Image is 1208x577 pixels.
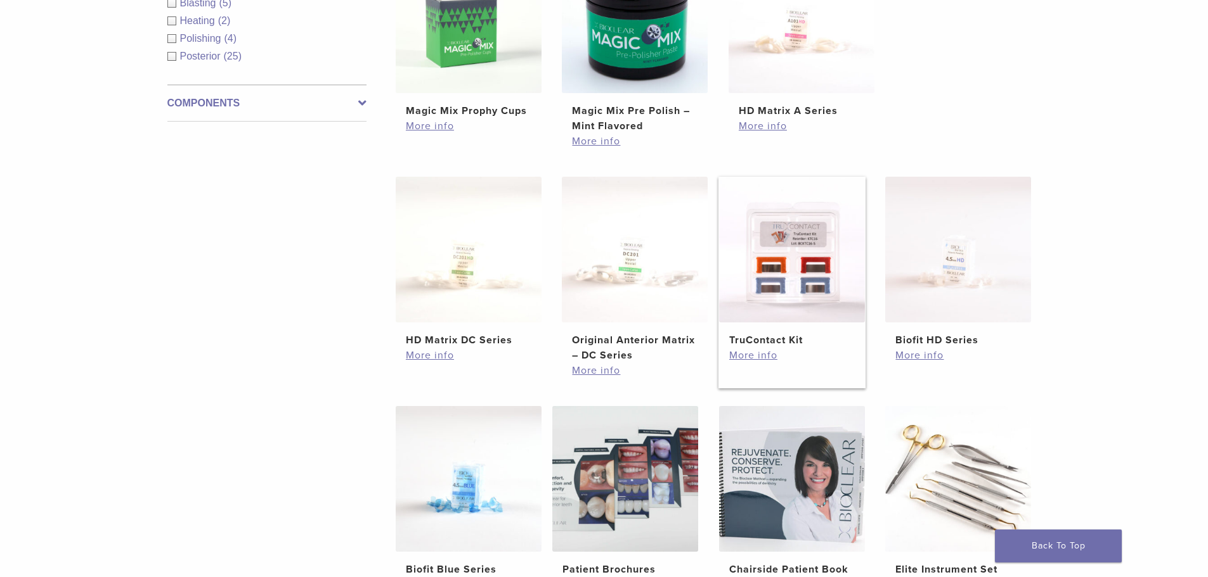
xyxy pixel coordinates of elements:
img: Patient Brochures [552,406,698,552]
img: TruContact Kit [719,177,865,322]
img: Original Anterior Matrix - DC Series [562,177,708,322]
a: More info [739,118,864,134]
span: (2) [218,15,231,26]
h2: HD Matrix DC Series [406,333,531,348]
h2: Patient Brochures [562,562,688,577]
h2: Biofit HD Series [895,333,1021,348]
a: Patient BrochuresPatient Brochures [552,406,699,577]
h2: Elite Instrument Set [895,562,1021,577]
a: Biofit HD SeriesBiofit HD Series [885,177,1032,348]
h2: TruContact Kit [729,333,855,348]
h2: Original Anterior Matrix – DC Series [572,333,698,363]
h2: Biofit Blue Series [406,562,531,577]
a: HD Matrix DC SeriesHD Matrix DC Series [395,177,543,348]
a: More info [572,134,698,149]
a: More info [729,348,855,363]
a: Original Anterior Matrix - DC SeriesOriginal Anterior Matrix – DC Series [561,177,709,363]
img: Elite Instrument Set [885,406,1031,552]
span: Polishing [180,33,224,44]
a: More info [895,348,1021,363]
a: More info [406,348,531,363]
h2: Magic Mix Prophy Cups [406,103,531,118]
a: TruContact KitTruContact Kit [718,177,866,348]
img: Biofit Blue Series [396,406,542,552]
span: (25) [224,51,242,61]
a: Elite Instrument SetElite Instrument Set [885,406,1032,577]
span: Heating [180,15,218,26]
span: (4) [224,33,237,44]
a: Biofit Blue SeriesBiofit Blue Series [395,406,543,577]
a: Chairside Patient BookChairside Patient Book [718,406,866,577]
h2: Magic Mix Pre Polish – Mint Flavored [572,103,698,134]
a: Back To Top [995,529,1122,562]
h2: HD Matrix A Series [739,103,864,118]
span: Posterior [180,51,224,61]
img: Chairside Patient Book [719,406,865,552]
img: HD Matrix DC Series [396,177,542,322]
label: Components [167,96,367,111]
img: Biofit HD Series [885,177,1031,322]
a: More info [572,363,698,378]
h2: Chairside Patient Book [729,562,855,577]
a: More info [406,118,531,134]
